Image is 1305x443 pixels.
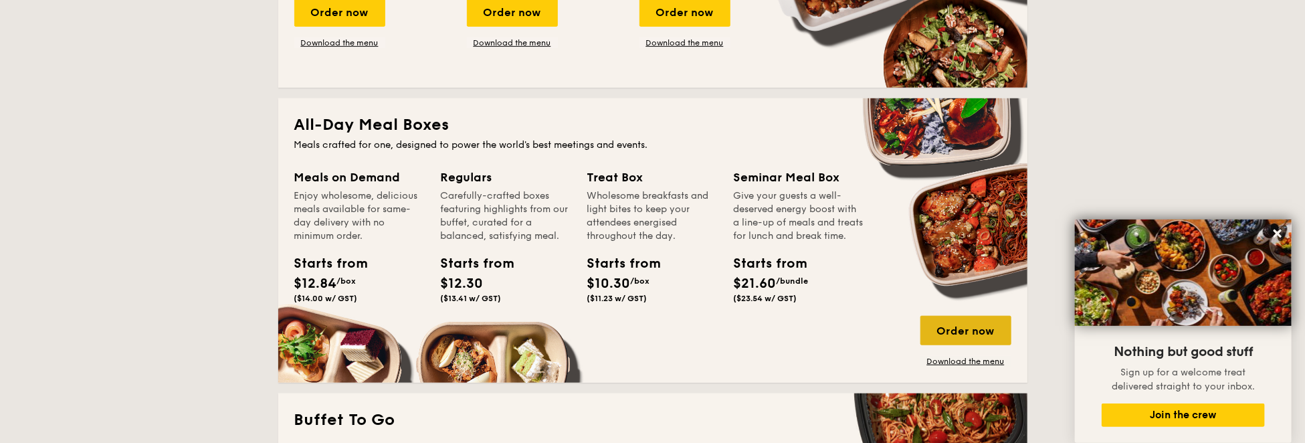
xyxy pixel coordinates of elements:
[294,114,1011,136] h2: All-Day Meal Boxes
[587,254,647,274] div: Starts from
[920,316,1011,345] div: Order now
[777,276,809,286] span: /bundle
[631,276,650,286] span: /box
[294,189,425,243] div: Enjoy wholesome, delicious meals available for same-day delivery with no minimum order.
[1112,367,1255,392] span: Sign up for a welcome treat delivered straight to your inbox.
[920,356,1011,367] a: Download the menu
[1075,219,1292,326] img: DSC07876-Edit02-Large.jpeg
[1102,404,1265,427] button: Join the crew
[294,37,385,48] a: Download the menu
[734,254,794,274] div: Starts from
[441,168,571,187] div: Regulars
[294,168,425,187] div: Meals on Demand
[587,189,718,243] div: Wholesome breakfasts and light bites to keep your attendees energised throughout the day.
[587,168,718,187] div: Treat Box
[441,276,484,292] span: $12.30
[734,168,864,187] div: Seminar Meal Box
[639,37,730,48] a: Download the menu
[734,276,777,292] span: $21.60
[734,294,797,303] span: ($23.54 w/ GST)
[587,276,631,292] span: $10.30
[587,294,647,303] span: ($11.23 w/ GST)
[734,189,864,243] div: Give your guests a well-deserved energy boost with a line-up of meals and treats for lunch and br...
[441,294,502,303] span: ($13.41 w/ GST)
[467,37,558,48] a: Download the menu
[294,139,1011,152] div: Meals crafted for one, designed to power the world's best meetings and events.
[1114,344,1253,360] span: Nothing but good stuff
[294,410,1011,431] h2: Buffet To Go
[294,276,337,292] span: $12.84
[441,254,501,274] div: Starts from
[1267,223,1288,244] button: Close
[441,189,571,243] div: Carefully-crafted boxes featuring highlights from our buffet, curated for a balanced, satisfying ...
[337,276,357,286] span: /box
[294,294,358,303] span: ($14.00 w/ GST)
[294,254,355,274] div: Starts from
